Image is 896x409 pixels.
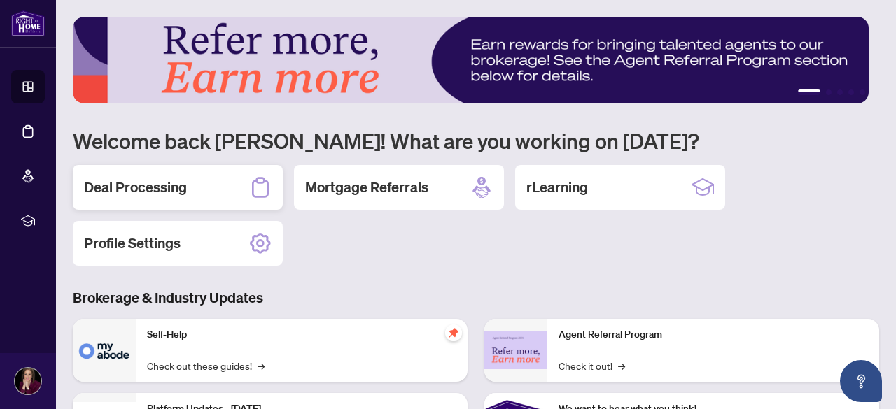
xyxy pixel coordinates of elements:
[837,89,843,95] button: 3
[484,331,547,369] img: Agent Referral Program
[73,288,879,308] h3: Brokerage & Industry Updates
[860,89,865,95] button: 5
[826,89,832,95] button: 2
[798,89,820,95] button: 1
[84,234,181,253] h2: Profile Settings
[258,358,265,373] span: →
[559,358,625,373] a: Check it out!→
[84,178,187,197] h2: Deal Processing
[147,358,265,373] a: Check out these guides!→
[840,360,882,402] button: Open asap
[526,178,588,197] h2: rLearning
[445,324,462,341] span: pushpin
[15,368,41,394] img: Profile Icon
[848,89,854,95] button: 4
[618,358,625,373] span: →
[147,327,456,343] p: Self-Help
[11,10,45,36] img: logo
[559,327,868,343] p: Agent Referral Program
[73,319,136,382] img: Self-Help
[73,127,879,154] h1: Welcome back [PERSON_NAME]! What are you working on [DATE]?
[73,17,869,103] img: Slide 0
[305,178,428,197] h2: Mortgage Referrals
